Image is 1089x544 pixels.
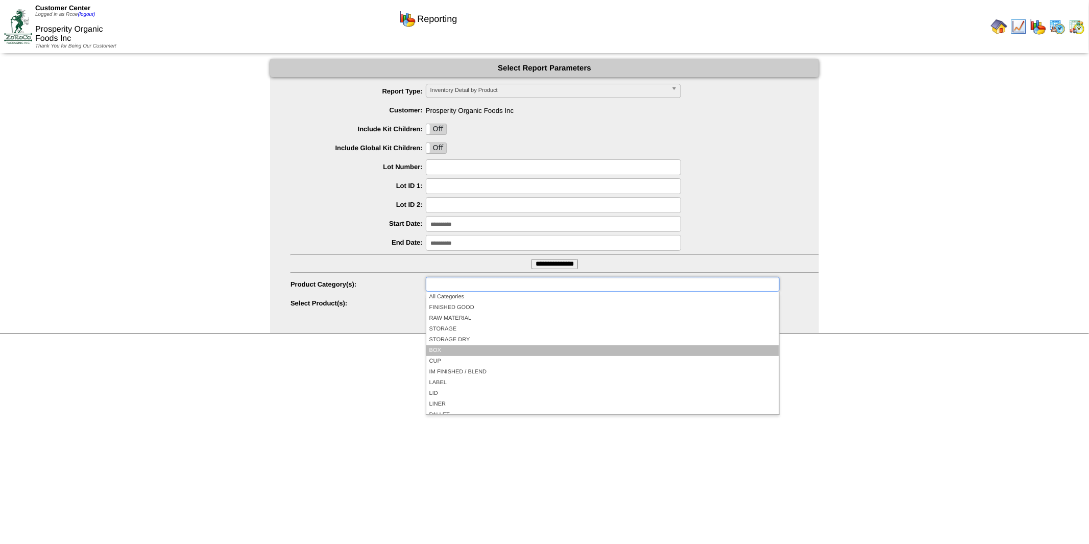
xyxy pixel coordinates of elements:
img: graph.gif [1030,18,1046,35]
li: STORAGE DRY [426,335,779,345]
label: Product Category(s): [291,280,426,288]
span: Thank You for Being Our Customer! [35,43,116,49]
span: Inventory Detail by Product [430,84,667,97]
img: line_graph.gif [1010,18,1027,35]
li: LINER [426,399,779,410]
label: Include Kit Children: [291,125,426,133]
div: OnOff [426,143,447,154]
span: Prosperity Organic Foods Inc [35,25,103,43]
li: BOX [426,345,779,356]
img: home.gif [991,18,1007,35]
li: RAW MATERIAL [426,313,779,324]
span: Logged in as Rcoe [35,12,95,17]
label: Start Date: [291,220,426,227]
a: (logout) [78,12,95,17]
span: Customer Center [35,4,90,12]
span: Reporting [417,14,457,25]
li: LABEL [426,377,779,388]
li: LID [426,388,779,399]
label: Lot ID 1: [291,182,426,190]
li: CUP [426,356,779,367]
li: IM FINISHED / BLEND [426,367,779,377]
li: STORAGE [426,324,779,335]
label: End Date: [291,239,426,246]
div: Select Report Parameters [270,59,819,77]
label: Include Global Kit Children: [291,144,426,152]
label: Select Product(s): [291,299,426,307]
li: All Categories [426,292,779,302]
label: Off [426,124,447,134]
label: Lot Number: [291,163,426,171]
li: FINISHED GOOD [426,302,779,313]
div: OnOff [426,124,447,135]
img: calendarprod.gif [1049,18,1066,35]
label: Lot ID 2: [291,201,426,208]
img: ZoRoCo_Logo(Green%26Foil)%20jpg.webp [4,9,32,43]
img: calendarinout.gif [1069,18,1085,35]
li: PALLET [426,410,779,420]
label: Report Type: [291,87,426,95]
label: Customer: [291,106,426,114]
label: Off [426,143,447,153]
img: graph.gif [399,11,416,27]
span: Prosperity Organic Foods Inc [291,103,819,114]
